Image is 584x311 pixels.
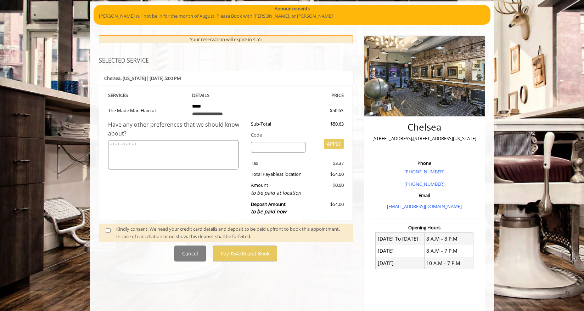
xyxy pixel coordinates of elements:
b: Deposit Amount [251,201,286,215]
span: S [125,92,128,98]
th: PRICE [265,91,344,99]
p: [PERSON_NAME] will not be in for the month of August. Please Book with [PERSON_NAME], or [PERSON_... [99,12,485,20]
a: [PHONE_NUMBER] [404,181,444,187]
th: DETAILS [187,91,265,99]
div: Tax [246,160,311,167]
div: Have any other preferences that we should know about? [108,120,246,138]
button: APPLY [324,139,344,149]
h3: SELECTED SERVICE [99,58,353,64]
div: Amount [246,182,311,197]
h2: Chelsea [372,122,477,132]
div: Sub-Total [246,120,311,128]
div: Your reservation will expire in 4:55 [99,35,353,44]
div: $50.63 [311,120,343,128]
div: $3.37 [311,160,343,167]
td: [DATE] To [DATE] [376,233,425,245]
td: 8 A.M - 7 P.M [424,245,473,257]
div: Code [246,131,344,139]
th: SERVICE [108,91,187,99]
div: $0.00 [311,182,343,197]
div: Total Payable [246,171,311,178]
p: [STREET_ADDRESS],[STREET_ADDRESS][US_STATE] [372,135,477,142]
td: 10 A.M - 7 P.M [424,257,473,269]
td: 8 A.M - 8 P.M [424,233,473,245]
b: Announcements [275,5,310,12]
span: at location [279,171,302,177]
b: Chelsea | [DATE] 5:00 PM [104,75,181,81]
h3: Email [372,193,477,198]
td: [DATE] [376,257,425,269]
a: [EMAIL_ADDRESS][DOMAIN_NAME] [387,203,462,209]
div: $54.00 [311,171,343,178]
h3: Phone [372,161,477,166]
a: [PHONE_NUMBER] [404,168,444,175]
td: The Made Man Haircut [108,99,187,120]
td: [DATE] [376,245,425,257]
div: Kindly consent: We need your credit card details and deposit to be paid upfront to book this appo... [116,225,346,240]
span: , [US_STATE] [120,75,146,81]
div: $54.00 [311,201,343,216]
button: Pay $54.00 and Book [213,246,277,261]
div: $50.63 [304,107,343,114]
div: to be paid at location [251,189,306,197]
span: to be paid now [251,208,286,215]
button: Cancel [174,246,206,261]
h3: Opening Hours [370,225,479,230]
